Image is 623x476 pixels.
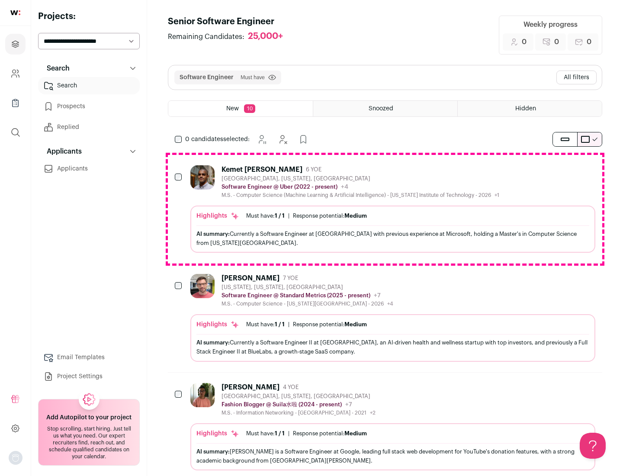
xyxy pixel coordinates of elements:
span: selected: [185,135,250,144]
div: M.S. - Computer Science - [US_STATE][GEOGRAPHIC_DATA] - 2026 [222,300,393,307]
div: M.S. - Computer Science (Machine Learning & Artificial Intelligence) - [US_STATE] Institute of Te... [222,192,499,199]
div: Stop scrolling, start hiring. Just tell us what you need. Our expert recruiters find, reach out, ... [44,425,134,460]
div: Currently a Software Engineer at [GEOGRAPHIC_DATA] with previous experience at Microsoft, holding... [196,229,589,248]
ul: | [246,430,367,437]
div: Must have: [246,212,285,219]
div: Must have: [246,321,285,328]
span: 0 [587,37,591,47]
span: Hidden [515,106,536,112]
div: Kemet [PERSON_NAME] [222,165,302,174]
span: +7 [345,402,352,408]
div: Highlights [196,429,239,438]
a: Company Lists [5,93,26,113]
span: 1 / 1 [275,213,285,219]
img: 927442a7649886f10e33b6150e11c56b26abb7af887a5a1dd4d66526963a6550.jpg [190,165,215,190]
a: Applicants [38,160,140,177]
div: Highlights [196,320,239,329]
iframe: Help Scout Beacon - Open [580,433,606,459]
button: Search [38,60,140,77]
span: +4 [341,184,348,190]
a: Company and ATS Settings [5,63,26,84]
a: [PERSON_NAME] 4 YOE [GEOGRAPHIC_DATA], [US_STATE], [GEOGRAPHIC_DATA] Fashion Blogger @ Suila水啦 (2... [190,383,595,470]
img: wellfound-shorthand-0d5821cbd27db2630d0214b213865d53afaa358527fdda9d0ea32b1df1b89c2c.svg [10,10,20,15]
div: [PERSON_NAME] [222,274,279,283]
span: Must have [241,74,265,81]
button: Open dropdown [9,451,22,465]
span: 0 candidates [185,136,223,142]
span: Medium [344,431,367,436]
button: Snooze [253,131,270,148]
div: Response potential: [293,321,367,328]
img: ebffc8b94a612106133ad1a79c5dcc917f1f343d62299c503ebb759c428adb03.jpg [190,383,215,407]
a: Kemet [PERSON_NAME] 6 YOE [GEOGRAPHIC_DATA], [US_STATE], [GEOGRAPHIC_DATA] Software Engineer @ Ub... [190,165,595,253]
div: M.S. - Information Networking - [GEOGRAPHIC_DATA] - 2021 [222,409,376,416]
img: 92c6d1596c26b24a11d48d3f64f639effaf6bd365bf059bea4cfc008ddd4fb99.jpg [190,274,215,298]
span: Medium [344,213,367,219]
img: nopic.png [9,451,22,465]
div: Highlights [196,212,239,220]
h2: Projects: [38,10,140,23]
div: 25,000+ [248,31,283,42]
ul: | [246,212,367,219]
ul: | [246,321,367,328]
a: Replied [38,119,140,136]
p: Search [42,63,70,74]
span: 0 [554,37,559,47]
a: Snoozed [313,101,457,116]
div: [GEOGRAPHIC_DATA], [US_STATE], [GEOGRAPHIC_DATA] [222,175,499,182]
div: Weekly progress [523,19,578,30]
p: Applicants [42,146,82,157]
div: Response potential: [293,430,367,437]
span: 0 [522,37,527,47]
button: Applicants [38,143,140,160]
a: Project Settings [38,368,140,385]
div: [PERSON_NAME] is a Software Engineer at Google, leading full stack web development for YouTube's ... [196,447,589,465]
p: Software Engineer @ Standard Metrics (2025 - present) [222,292,370,299]
span: 1 / 1 [275,431,285,436]
span: 1 / 1 [275,322,285,327]
a: Projects [5,34,26,55]
a: Add Autopilot to your project Stop scrolling, start hiring. Just tell us what you need. Our exper... [38,399,140,466]
button: All filters [556,71,597,84]
h2: Add Autopilot to your project [46,413,132,422]
p: Software Engineer @ Uber (2022 - present) [222,183,337,190]
span: Snoozed [369,106,393,112]
h1: Senior Software Engineer [168,16,292,28]
span: 6 YOE [306,166,321,173]
div: [GEOGRAPHIC_DATA], [US_STATE], [GEOGRAPHIC_DATA] [222,393,376,400]
span: +2 [370,410,376,415]
div: [PERSON_NAME] [222,383,279,392]
span: +7 [374,293,381,299]
span: 4 YOE [283,384,299,391]
span: AI summary: [196,449,230,454]
span: +1 [495,193,499,198]
a: [PERSON_NAME] 7 YOE [US_STATE], [US_STATE], [GEOGRAPHIC_DATA] Software Engineer @ Standard Metric... [190,274,595,361]
div: Must have: [246,430,285,437]
a: Prospects [38,98,140,115]
div: Currently a Software Engineer II at [GEOGRAPHIC_DATA], an AI-driven health and wellness startup w... [196,338,589,356]
span: 7 YOE [283,275,298,282]
button: Add to Prospects [295,131,312,148]
button: Software Engineer [180,73,234,82]
button: Hide [274,131,291,148]
span: AI summary: [196,340,230,345]
span: New [226,106,239,112]
span: AI summary: [196,231,230,237]
span: 10 [244,104,255,113]
a: Hidden [458,101,602,116]
div: Response potential: [293,212,367,219]
a: Search [38,77,140,94]
a: Email Templates [38,349,140,366]
span: +4 [387,301,393,306]
span: Medium [344,322,367,327]
span: Remaining Candidates: [168,32,244,42]
p: Fashion Blogger @ Suila水啦 (2024 - present) [222,401,342,408]
div: [US_STATE], [US_STATE], [GEOGRAPHIC_DATA] [222,284,393,291]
